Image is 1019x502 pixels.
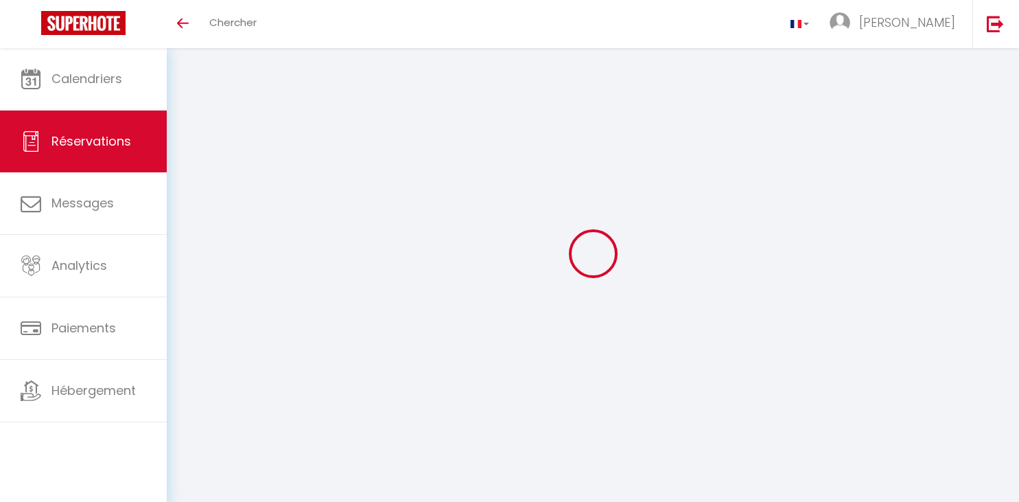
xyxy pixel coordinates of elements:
[209,15,257,30] span: Chercher
[51,133,131,150] span: Réservations
[830,12,850,33] img: ...
[51,194,114,212] span: Messages
[51,319,116,336] span: Paiements
[987,15,1004,32] img: logout
[41,11,126,35] img: Super Booking
[51,257,107,274] span: Analytics
[51,70,122,87] span: Calendriers
[51,382,136,399] span: Hébergement
[859,14,955,31] span: [PERSON_NAME]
